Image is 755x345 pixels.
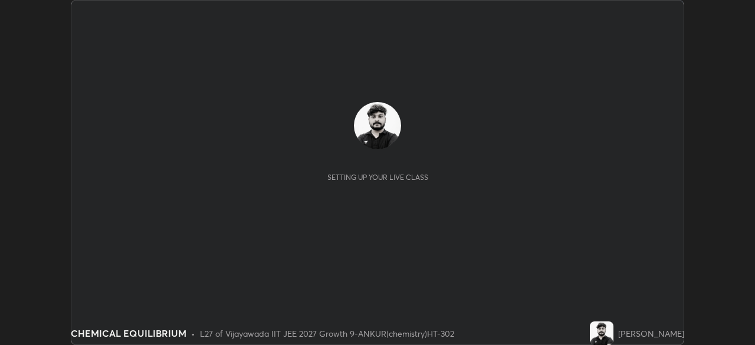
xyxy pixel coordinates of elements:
img: 29d4b569d5ce403ba311f06115d65fff.jpg [354,102,401,149]
img: 29d4b569d5ce403ba311f06115d65fff.jpg [590,321,613,345]
div: [PERSON_NAME] [618,327,684,340]
div: CHEMICAL EQUILIBRIUM [71,326,186,340]
div: Setting up your live class [327,173,428,182]
div: • [191,327,195,340]
div: L27 of Vijayawada IIT JEE 2027 Growth 9-ANKUR(chemistry)HT-302 [200,327,454,340]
